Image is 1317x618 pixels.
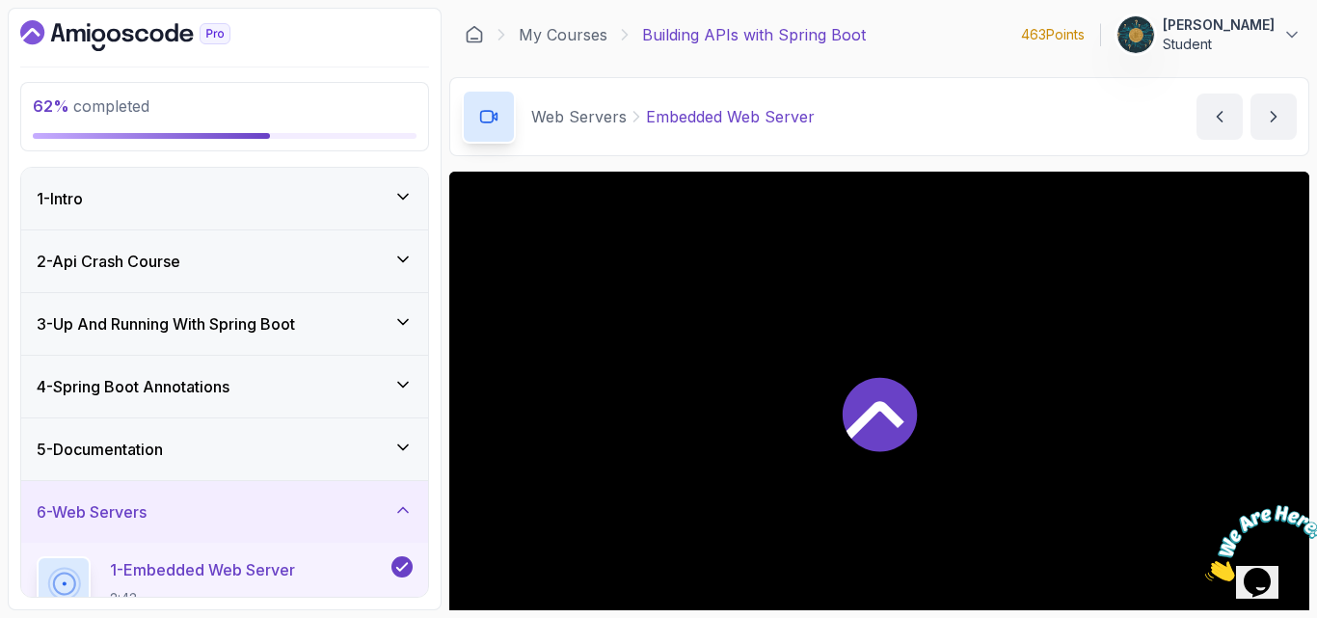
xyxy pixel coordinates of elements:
[1250,94,1297,140] button: next content
[110,558,295,581] p: 1 - Embedded Web Server
[37,375,229,398] h3: 4 - Spring Boot Annotations
[465,25,484,44] a: Dashboard
[21,418,428,480] button: 5-Documentation
[33,96,149,116] span: completed
[1163,15,1275,35] p: [PERSON_NAME]
[642,23,866,46] p: Building APIs with Spring Boot
[1021,25,1085,44] p: 463 Points
[646,105,815,128] p: Embedded Web Server
[1197,497,1317,589] iframe: chat widget
[21,356,428,417] button: 4-Spring Boot Annotations
[33,96,69,116] span: 62 %
[37,187,83,210] h3: 1 - Intro
[1117,16,1154,53] img: user profile image
[37,556,413,610] button: 1-Embedded Web Server2:43
[531,105,627,128] p: Web Servers
[21,293,428,355] button: 3-Up And Running With Spring Boot
[1196,94,1243,140] button: previous content
[21,481,428,543] button: 6-Web Servers
[8,8,15,24] span: 1
[20,20,275,51] a: Dashboard
[37,500,147,524] h3: 6 - Web Servers
[37,250,180,273] h3: 2 - Api Crash Course
[519,23,607,46] a: My Courses
[110,589,295,608] p: 2:43
[1163,35,1275,54] p: Student
[21,230,428,292] button: 2-Api Crash Course
[37,312,295,336] h3: 3 - Up And Running With Spring Boot
[21,168,428,229] button: 1-Intro
[1116,15,1302,54] button: user profile image[PERSON_NAME]Student
[8,8,127,84] img: Chat attention grabber
[37,438,163,461] h3: 5 - Documentation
